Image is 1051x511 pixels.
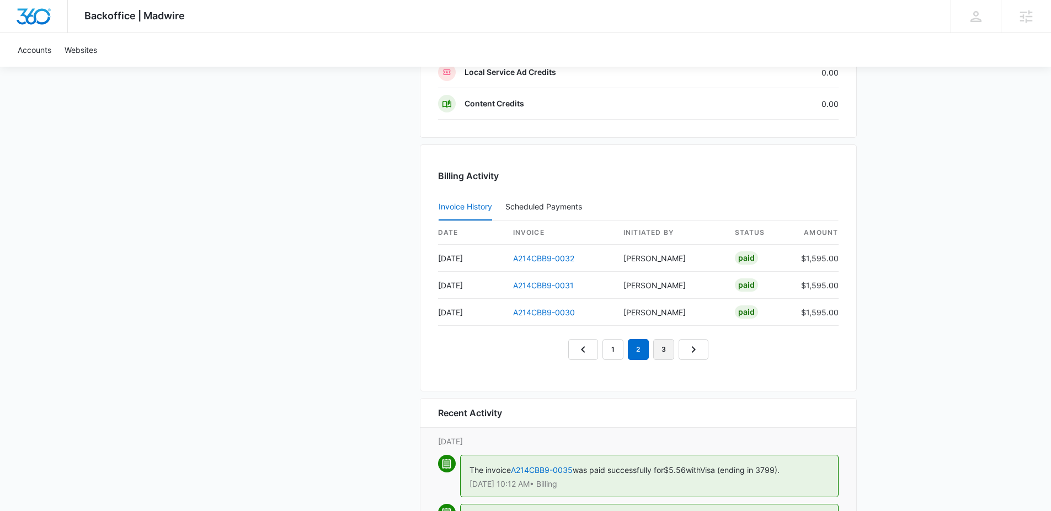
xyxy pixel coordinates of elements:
span: The invoice [470,465,511,475]
td: $1,595.00 [792,299,839,326]
p: Content Credits [465,98,524,109]
td: $1,595.00 [792,245,839,272]
a: Accounts [11,33,58,67]
td: [DATE] [438,299,504,326]
h6: Recent Activity [438,406,502,419]
th: amount [792,221,839,245]
td: [DATE] [438,245,504,272]
span: Visa (ending in 3799). [700,465,780,475]
td: 0.00 [722,57,839,88]
a: Page 3 [653,339,674,360]
div: Paid [735,251,758,265]
span: was paid successfully for [573,465,664,475]
th: Initiated By [615,221,726,245]
a: A214CBB9-0032 [513,254,574,263]
th: status [726,221,792,245]
div: Paid [735,305,758,319]
div: Scheduled Payments [505,203,586,211]
nav: Pagination [568,339,708,360]
a: A214CBB9-0035 [511,465,573,475]
td: [PERSON_NAME] [615,299,726,326]
th: invoice [504,221,615,245]
a: Next Page [679,339,708,360]
a: Previous Page [568,339,598,360]
span: Backoffice | Madwire [84,10,185,21]
p: Local Service Ad Credits [465,67,556,78]
div: Paid [735,278,758,292]
td: [DATE] [438,272,504,299]
p: [DATE] 10:12 AM • Billing [470,480,829,488]
td: [PERSON_NAME] [615,245,726,272]
em: 2 [628,339,649,360]
th: date [438,221,504,245]
a: A214CBB9-0030 [513,308,575,317]
td: 0.00 [722,88,839,120]
h3: Billing Activity [438,169,839,182]
span: $5.56 [664,465,686,475]
a: Websites [58,33,104,67]
td: $1,595.00 [792,272,839,299]
p: [DATE] [438,435,839,447]
a: Page 1 [602,339,623,360]
button: Invoice History [439,194,492,220]
span: with [686,465,700,475]
td: [PERSON_NAME] [615,272,726,299]
a: A214CBB9-0031 [513,281,574,290]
